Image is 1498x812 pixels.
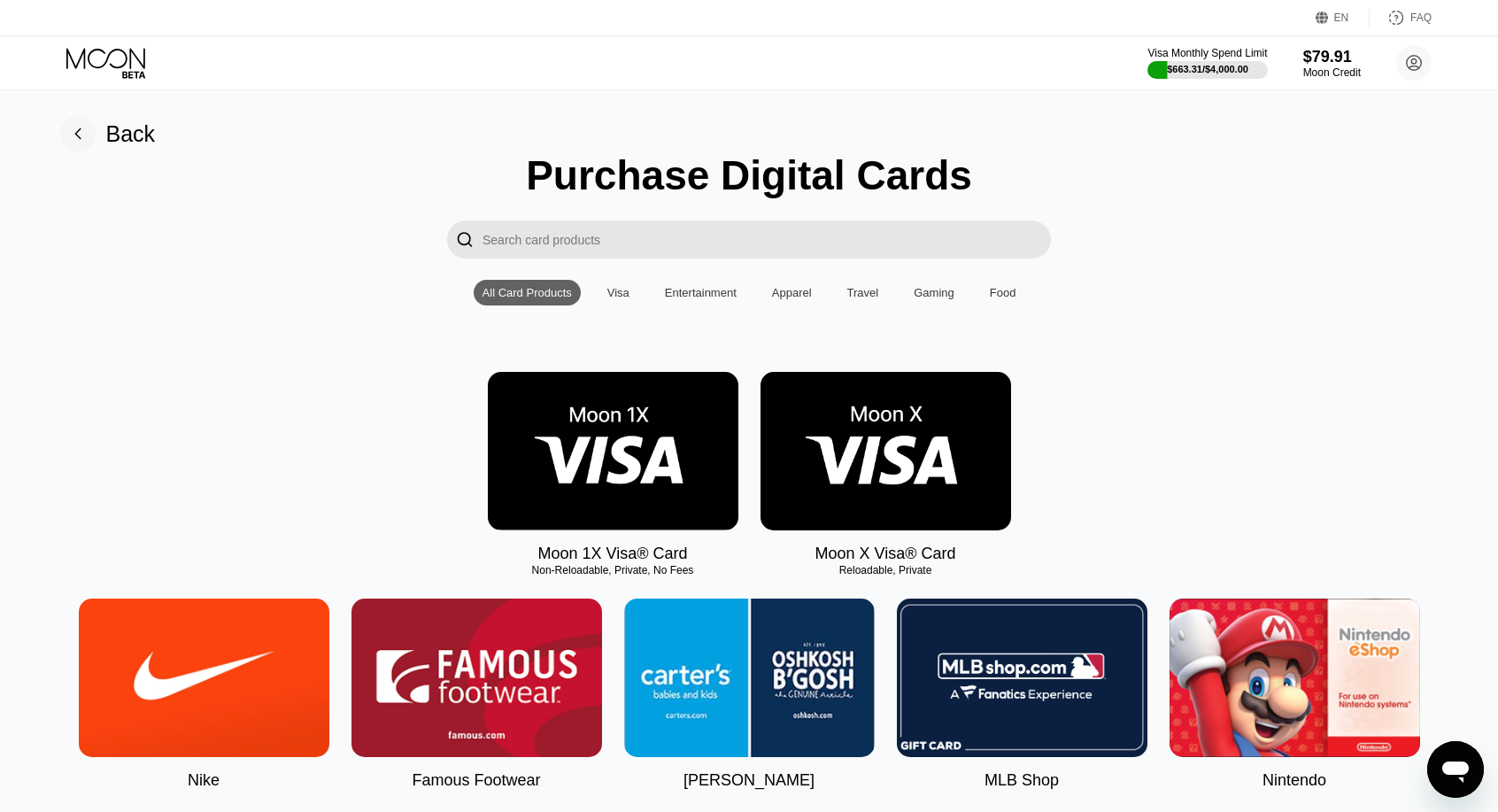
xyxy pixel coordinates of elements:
div: [PERSON_NAME] [683,771,815,790]
div: Nintendo [1262,771,1326,790]
div: Gaming [914,286,954,299]
div: Non-Reloadable, Private, No Fees [488,564,738,576]
div: Travel [847,286,879,299]
div: Visa Monthly Spend Limit [1147,47,1267,59]
div: FAQ [1410,12,1432,24]
div: Travel [838,280,888,305]
div:  [456,229,474,250]
div: Visa [607,286,629,299]
div: Reloadable, Private [761,564,1011,576]
div: Purchase Digital Cards [526,151,972,199]
div: Entertainment [656,280,745,305]
div: Moon 1X Visa® Card [537,545,687,563]
div: Food [990,286,1016,299]
div: Entertainment [665,286,737,299]
div: Famous Footwear [412,771,540,790]
div: Back [60,116,156,151]
div: MLB Shop [985,771,1059,790]
div: Gaming [905,280,963,305]
div: Apparel [772,286,812,299]
div: Visa Monthly Spend Limit$663.31/$4,000.00 [1147,47,1267,79]
div: Visa [598,280,638,305]
div: All Card Products [483,286,572,299]
div: Back [106,121,156,147]
div: $79.91 [1303,48,1361,66]
div: $663.31 / $4,000.00 [1167,64,1248,74]
div: EN [1334,12,1349,24]
div: All Card Products [474,280,581,305]
div:  [447,220,483,259]
div: Moon Credit [1303,66,1361,79]
div: FAQ [1370,9,1432,27]
div: Apparel [763,280,821,305]
div: EN [1316,9,1370,27]
iframe: Button to launch messaging window [1427,741,1484,798]
input: Search card products [483,220,1051,259]
div: Food [981,280,1025,305]
div: Moon X Visa® Card [815,545,955,563]
div: Nike [188,771,220,790]
div: $79.91Moon Credit [1303,48,1361,79]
